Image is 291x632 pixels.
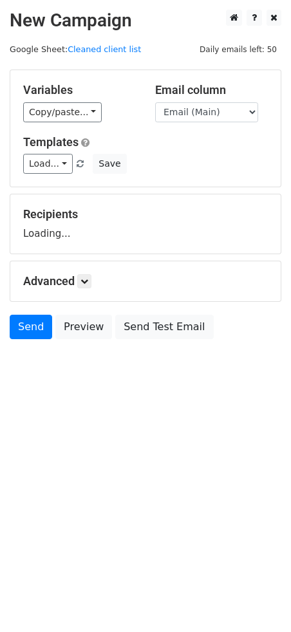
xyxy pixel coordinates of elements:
[23,274,268,288] h5: Advanced
[10,315,52,339] a: Send
[115,315,213,339] a: Send Test Email
[23,135,79,149] a: Templates
[68,44,141,54] a: Cleaned client list
[23,83,136,97] h5: Variables
[23,102,102,122] a: Copy/paste...
[155,83,268,97] h5: Email column
[55,315,112,339] a: Preview
[10,10,281,32] h2: New Campaign
[23,207,268,221] h5: Recipients
[10,44,141,54] small: Google Sheet:
[195,42,281,57] span: Daily emails left: 50
[195,44,281,54] a: Daily emails left: 50
[23,154,73,174] a: Load...
[23,207,268,241] div: Loading...
[93,154,126,174] button: Save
